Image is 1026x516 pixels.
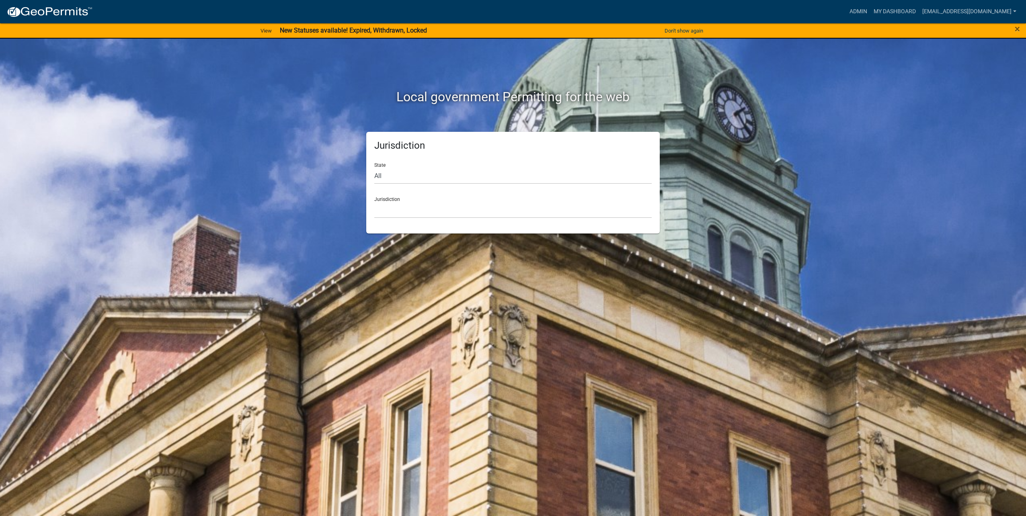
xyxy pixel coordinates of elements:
a: [EMAIL_ADDRESS][DOMAIN_NAME] [919,4,1020,19]
a: View [257,24,275,37]
strong: New Statuses available! Expired, Withdrawn, Locked [280,27,427,34]
span: × [1015,23,1020,35]
h2: Local government Permitting for the web [290,89,736,104]
a: My Dashboard [870,4,919,19]
h5: Jurisdiction [374,140,652,152]
a: Admin [846,4,870,19]
button: Don't show again [661,24,706,37]
button: Close [1015,24,1020,34]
